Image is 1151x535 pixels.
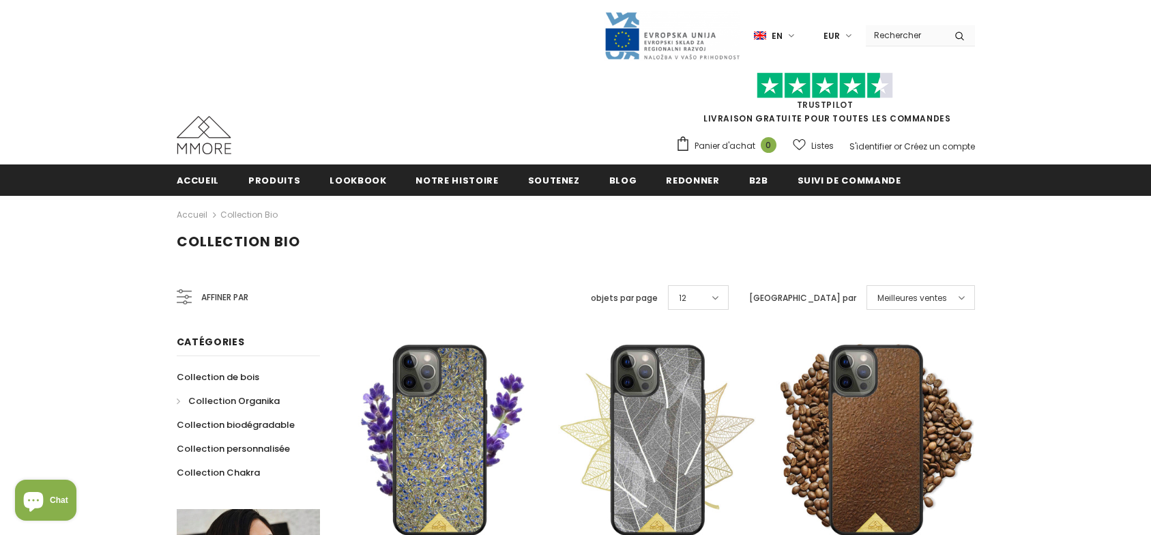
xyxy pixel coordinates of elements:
span: B2B [749,174,768,187]
span: Collection Bio [177,232,300,251]
a: Collection Chakra [177,461,260,485]
a: Listes [793,134,834,158]
a: Créez un compte [904,141,975,152]
span: Collection Organika [188,394,280,407]
img: Faites confiance aux étoiles pilotes [757,72,893,99]
a: Panier d'achat 0 [675,136,783,156]
span: Collection personnalisée [177,442,290,455]
span: en [772,29,783,43]
a: Collection de bois [177,365,259,389]
a: S'identifier [849,141,892,152]
a: Lookbook [330,164,386,195]
span: Collection biodégradable [177,418,295,431]
a: Javni Razpis [604,29,740,41]
a: TrustPilot [797,99,854,111]
img: Javni Razpis [604,11,740,61]
a: soutenez [528,164,580,195]
span: Lookbook [330,174,386,187]
span: Redonner [666,174,719,187]
a: Produits [248,164,300,195]
span: Produits [248,174,300,187]
a: Accueil [177,164,220,195]
label: [GEOGRAPHIC_DATA] par [749,291,856,305]
a: B2B [749,164,768,195]
span: soutenez [528,174,580,187]
a: Redonner [666,164,719,195]
img: i-lang-1.png [754,30,766,42]
span: EUR [824,29,840,43]
span: or [894,141,902,152]
span: Accueil [177,174,220,187]
a: Blog [609,164,637,195]
a: Collection Organika [177,389,280,413]
span: Suivi de commande [798,174,901,187]
span: LIVRAISON GRATUITE POUR TOUTES LES COMMANDES [675,78,975,124]
input: Search Site [866,25,944,45]
a: Suivi de commande [798,164,901,195]
img: Cas MMORE [177,116,231,154]
inbox-online-store-chat: Shopify online store chat [11,480,81,524]
span: Panier d'achat [695,139,755,153]
span: 0 [761,137,776,153]
span: Affiner par [201,290,248,305]
span: Blog [609,174,637,187]
span: 12 [679,291,686,305]
a: Collection personnalisée [177,437,290,461]
label: objets par page [591,291,658,305]
a: Collection Bio [220,209,278,220]
a: Notre histoire [416,164,498,195]
span: Listes [811,139,834,153]
span: Catégories [177,335,245,349]
a: Accueil [177,207,207,223]
span: Notre histoire [416,174,498,187]
span: Collection Chakra [177,466,260,479]
span: Collection de bois [177,371,259,384]
a: Collection biodégradable [177,413,295,437]
span: Meilleures ventes [877,291,947,305]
